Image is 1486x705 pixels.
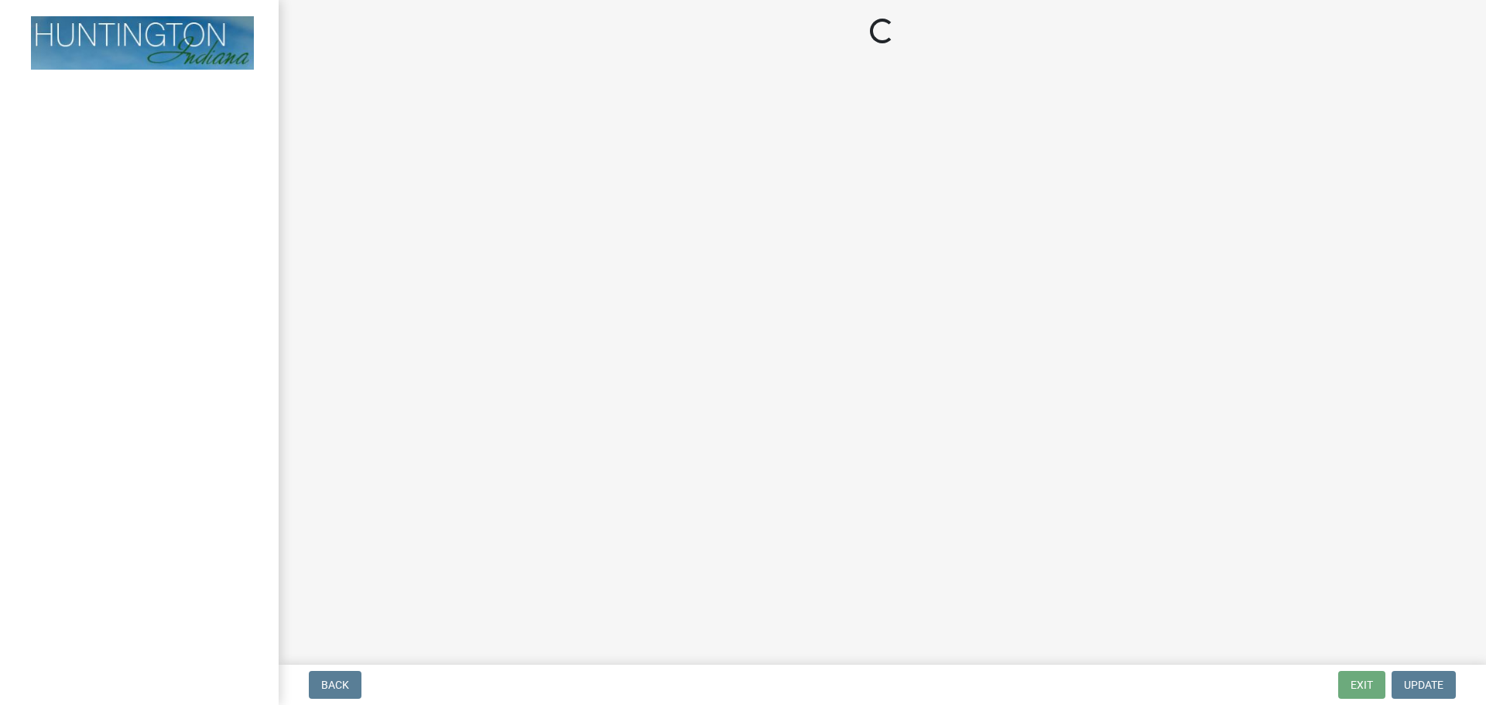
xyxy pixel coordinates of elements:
button: Update [1392,671,1456,699]
img: Huntington County, Indiana [31,16,254,70]
button: Exit [1338,671,1385,699]
span: Back [321,679,349,691]
span: Update [1404,679,1443,691]
button: Back [309,671,361,699]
